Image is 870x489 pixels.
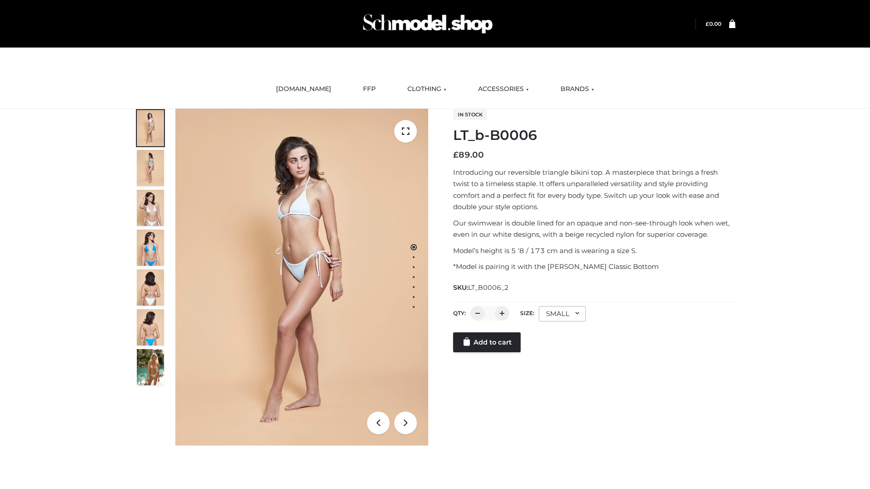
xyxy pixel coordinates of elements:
[453,245,735,257] p: Model’s height is 5 ‘8 / 173 cm and is wearing a size S.
[401,79,453,99] a: CLOTHING
[356,79,382,99] a: FFP
[269,79,338,99] a: [DOMAIN_NAME]
[453,150,459,160] span: £
[706,20,721,27] bdi: 0.00
[175,109,428,446] img: LT_b-B0006
[137,190,164,226] img: ArielClassicBikiniTop_CloudNine_AzureSky_OW114ECO_3-scaled.jpg
[137,309,164,345] img: ArielClassicBikiniTop_CloudNine_AzureSky_OW114ECO_8-scaled.jpg
[706,20,709,27] span: £
[468,283,509,292] span: LT_B0006_2
[453,310,466,316] label: QTY:
[360,6,496,42] img: Schmodel Admin 964
[453,109,487,120] span: In stock
[137,230,164,266] img: ArielClassicBikiniTop_CloudNine_AzureSky_OW114ECO_4-scaled.jpg
[706,20,721,27] a: £0.00
[137,110,164,146] img: ArielClassicBikiniTop_CloudNine_AzureSky_OW114ECO_1-scaled.jpg
[471,79,536,99] a: ACCESSORIES
[453,332,521,352] a: Add to cart
[520,310,534,316] label: Size:
[554,79,601,99] a: BRANDS
[453,127,735,144] h1: LT_b-B0006
[137,349,164,385] img: Arieltop_CloudNine_AzureSky2.jpg
[453,282,510,293] span: SKU:
[137,269,164,306] img: ArielClassicBikiniTop_CloudNine_AzureSky_OW114ECO_7-scaled.jpg
[137,150,164,186] img: ArielClassicBikiniTop_CloudNine_AzureSky_OW114ECO_2-scaled.jpg
[539,306,586,321] div: SMALL
[453,217,735,240] p: Our swimwear is double lined for an opaque and non-see-through look when wet, even in our white d...
[453,261,735,273] p: *Model is pairing it with the [PERSON_NAME] Classic Bottom
[453,150,484,160] bdi: 89.00
[453,167,735,213] p: Introducing our reversible triangle bikini top. A masterpiece that brings a fresh twist to a time...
